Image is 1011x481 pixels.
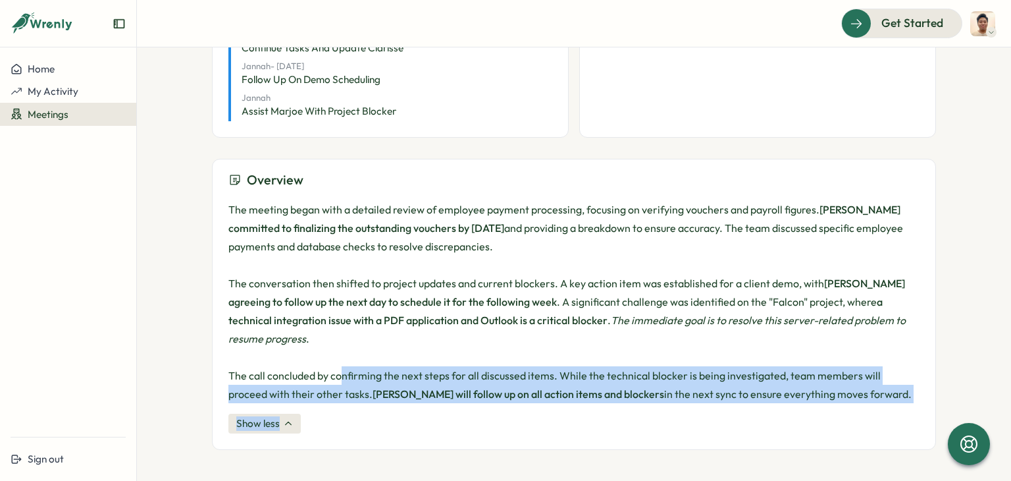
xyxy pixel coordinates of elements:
[28,63,55,75] span: Home
[242,61,380,72] span: Jannah - [DATE]
[228,200,920,403] p: The meeting began with a detailed review of employee payment processing, focusing on verifying vo...
[970,11,995,36] img: Aldwin Ceazar
[373,387,664,401] strong: [PERSON_NAME] will follow up on all action items and blockers
[247,170,303,190] h3: Overview
[242,41,403,55] span: Continue Tasks and Update Clarisse
[28,85,78,98] span: My Activity
[881,14,943,32] span: Get Started
[28,108,68,121] span: Meetings
[236,416,280,431] span: Show less
[242,104,396,119] span: Assist Marjoe with Project Blocker
[841,9,962,38] button: Get Started
[242,72,380,87] span: Follow Up on Demo Scheduling
[228,414,301,434] button: Show less
[28,453,64,465] span: Sign out
[113,17,126,30] button: Expand sidebar
[242,92,396,104] span: Jannah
